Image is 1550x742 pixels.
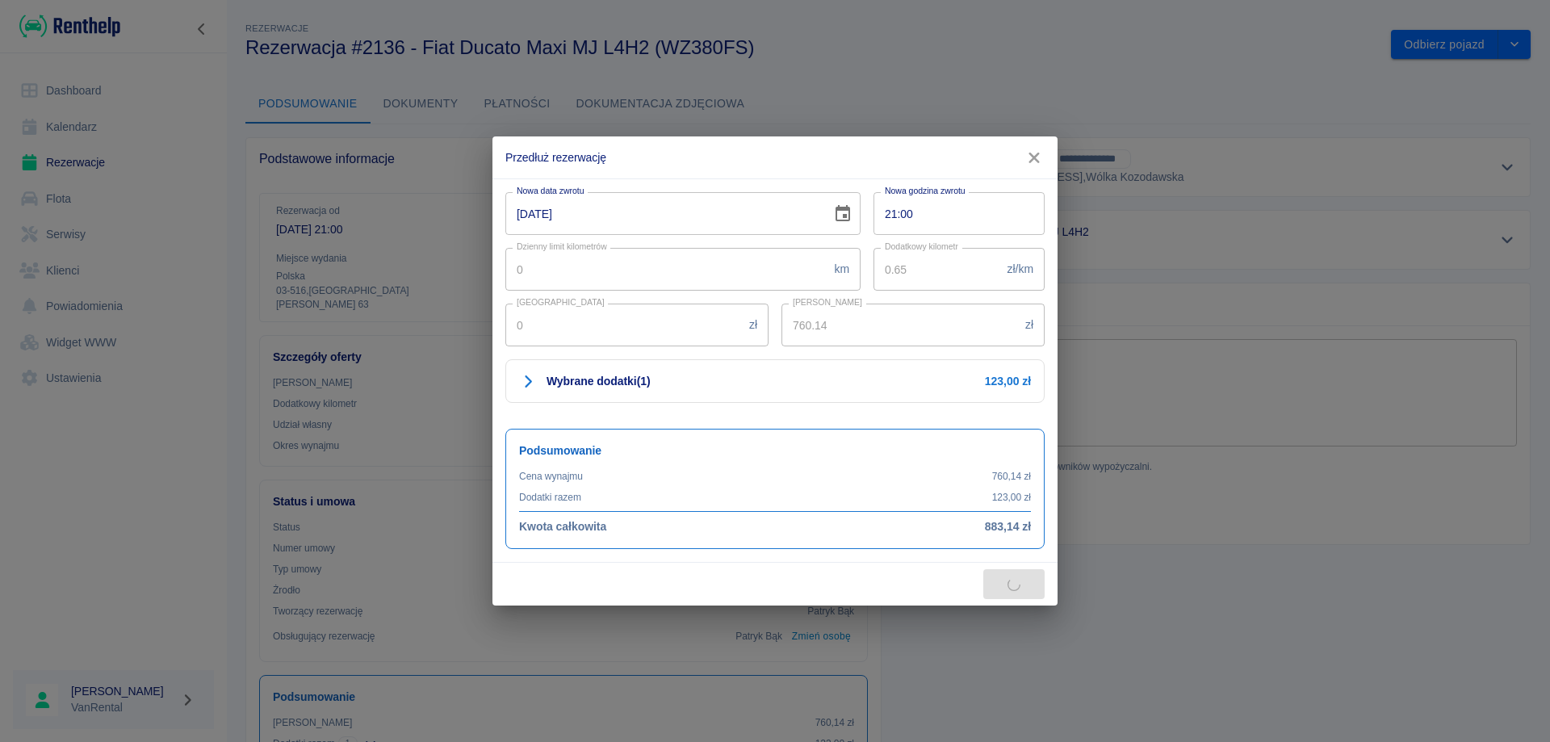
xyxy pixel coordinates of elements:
[985,373,1031,389] h6: 123,00 zł
[492,136,1058,178] h2: Przedłuż rezerwację
[1025,317,1033,333] p: zł
[519,442,1031,459] h6: Podsumowanie
[992,469,1031,484] p: 760,14 zł
[547,373,651,389] h6: Wybrane dodatki ( 1 )
[781,304,1019,346] input: Kwota wynajmu od początkowej daty, nie samego aneksu.
[517,185,584,197] label: Nowa data zwrotu
[505,192,820,235] input: DD-MM-YYYY
[985,518,1031,535] h6: 883,14 zł
[1007,261,1033,278] p: zł/km
[517,296,605,308] label: [GEOGRAPHIC_DATA]
[834,261,849,278] p: km
[827,198,859,230] button: Choose date, selected date is 16 wrz 2025
[505,359,1045,403] button: Wybrane dodatki(1)123,00 zł
[873,192,1033,235] input: hh:mm
[519,518,606,535] h6: Kwota całkowita
[519,469,583,484] p: Cena wynajmu
[505,304,743,346] input: Kwota rabatu ustalona na początku
[885,185,966,197] label: Nowa godzina zwrotu
[885,241,958,253] label: Dodatkowy kilometr
[519,490,581,505] p: Dodatki razem
[749,317,757,333] p: zł
[793,296,862,308] label: [PERSON_NAME]
[517,241,607,253] label: Dzienny limit kilometrów
[992,490,1031,505] p: 123,00 zł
